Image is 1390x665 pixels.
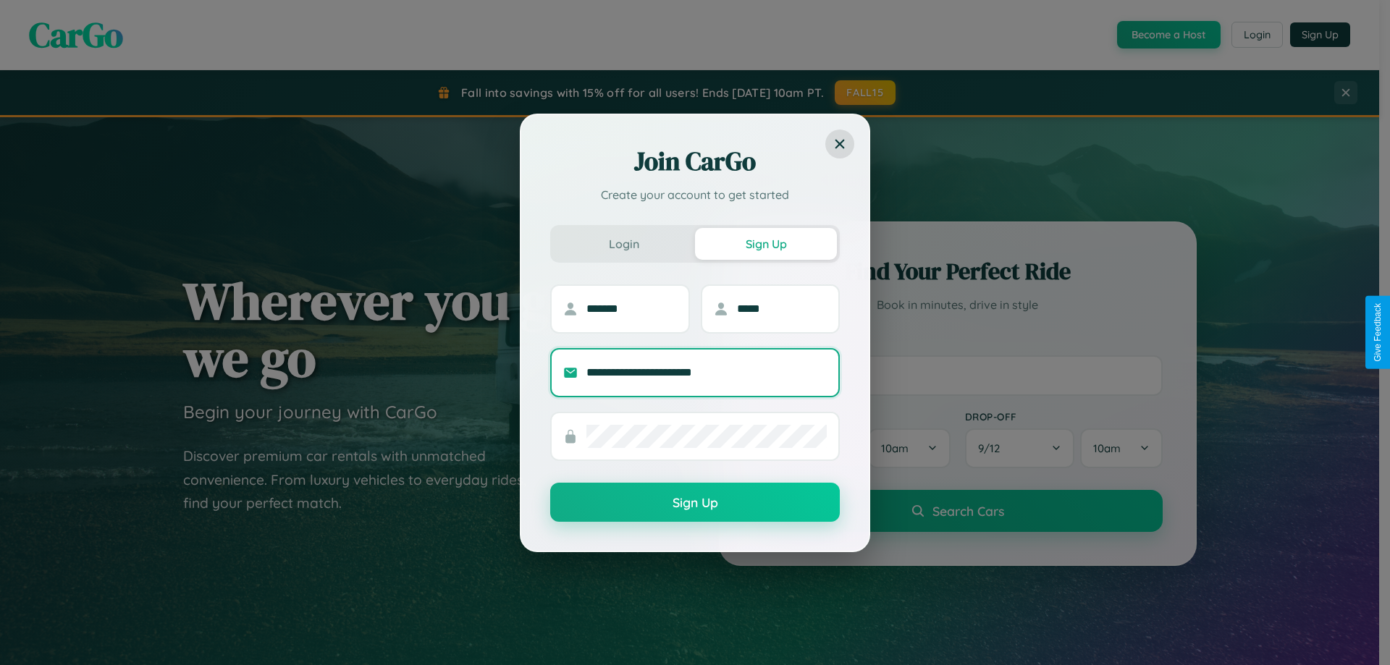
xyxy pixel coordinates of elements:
div: Give Feedback [1373,303,1383,362]
h2: Join CarGo [550,144,840,179]
button: Sign Up [550,483,840,522]
button: Sign Up [695,228,837,260]
p: Create your account to get started [550,186,840,203]
button: Login [553,228,695,260]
